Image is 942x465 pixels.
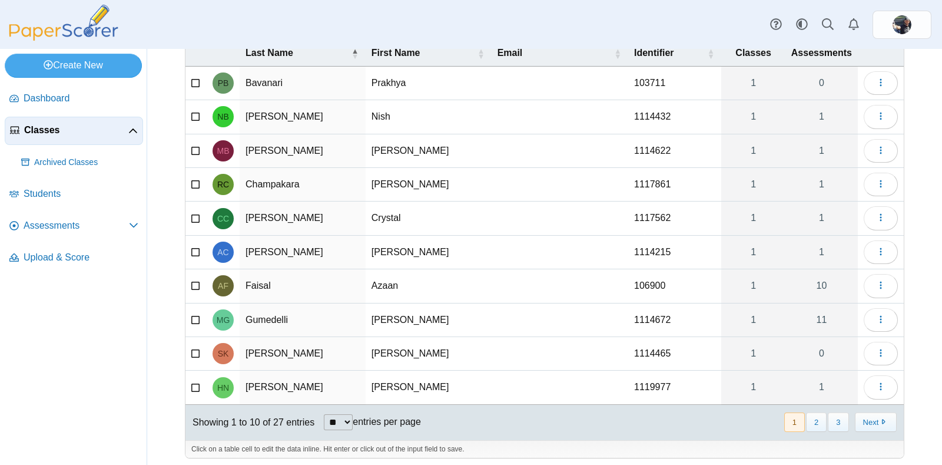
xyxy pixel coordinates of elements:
a: Create New [5,54,142,77]
a: Alerts [841,12,867,38]
td: 103711 [628,67,721,100]
a: 1 [721,168,785,201]
td: 1119977 [628,371,721,404]
span: Identifier [634,48,674,58]
span: Michael Braswell [217,147,230,155]
td: 106900 [628,269,721,303]
span: Last Name : Activate to invert sorting [351,41,359,65]
a: 1 [721,371,785,404]
a: ps.UbxoEbGB7O8jyuZL [873,11,931,39]
a: 1 [785,202,858,235]
span: Nish Brahmbhatt [217,113,228,121]
a: Classes [5,117,143,145]
td: [PERSON_NAME] [366,236,492,269]
a: 1 [785,371,858,404]
span: First Name : Activate to sort [477,41,485,65]
a: Students [5,180,143,209]
div: Showing 1 to 10 of 27 entries [185,405,314,440]
td: 1114622 [628,134,721,168]
img: PaperScorer [5,5,122,41]
label: entries per page [353,417,421,427]
a: 1 [785,168,858,201]
span: Students [24,187,138,200]
td: 1114672 [628,304,721,337]
img: ps.UbxoEbGB7O8jyuZL [893,15,911,34]
a: 1 [721,202,785,235]
span: Assessments [24,219,129,232]
nav: pagination [783,413,897,432]
td: Faisal [240,269,366,303]
td: Prakhya [366,67,492,100]
a: Upload & Score [5,244,143,272]
td: 1114465 [628,337,721,371]
span: Email : Activate to sort [614,41,621,65]
a: 1 [721,236,785,269]
a: 1 [721,100,785,133]
a: 1 [721,337,785,370]
td: 1114432 [628,100,721,134]
span: Anthony Ciminelli [217,248,228,256]
span: First Name [372,48,420,58]
td: Bavanari [240,67,366,100]
td: [PERSON_NAME] [240,100,366,134]
span: Rohan Champakara [217,180,229,189]
span: Archived Classes [34,157,138,169]
a: Assessments [5,212,143,240]
span: Crystal Chen [217,215,229,223]
td: 1114215 [628,236,721,269]
span: Upload & Score [24,251,138,264]
td: [PERSON_NAME] [240,134,366,168]
button: 1 [784,413,805,432]
td: Crystal [366,202,492,235]
a: Archived Classes [16,149,143,177]
span: Harshith Nemani [217,384,229,392]
span: Prakhya Bavanari [218,79,229,87]
button: Next [855,413,897,432]
a: 1 [721,304,785,337]
td: [PERSON_NAME] [240,236,366,269]
span: Max Newill [893,15,911,34]
td: [PERSON_NAME] [366,134,492,168]
a: 1 [721,67,785,100]
a: PaperScorer [5,32,122,42]
span: Last Name [246,48,293,58]
a: 0 [785,67,858,100]
td: [PERSON_NAME] [366,337,492,371]
a: 10 [785,269,858,302]
span: Manas Gumedelli [217,316,230,324]
span: Email [497,48,523,58]
td: [PERSON_NAME] [240,337,366,371]
span: Classes [24,124,128,137]
td: Azaan [366,269,492,303]
span: Assessments [791,48,852,58]
span: Classes [735,48,771,58]
td: [PERSON_NAME] [366,371,492,404]
a: 11 [785,304,858,337]
td: Nish [366,100,492,134]
td: 1117562 [628,202,721,235]
td: Champakara [240,168,366,202]
td: [PERSON_NAME] [366,168,492,202]
td: 1117861 [628,168,721,202]
a: 1 [785,100,858,133]
td: [PERSON_NAME] [366,304,492,337]
span: Dashboard [24,92,138,105]
div: Click on a table cell to edit the data inline. Hit enter or click out of the input field to save. [185,440,904,458]
a: 0 [785,337,858,370]
a: 1 [785,236,858,269]
button: 3 [828,413,848,432]
td: Gumedelli [240,304,366,337]
span: Shaan Kareer [218,349,229,358]
a: Dashboard [5,85,143,113]
span: Azaan Faisal [218,282,228,290]
a: 1 [721,134,785,167]
td: [PERSON_NAME] [240,202,366,235]
td: [PERSON_NAME] [240,371,366,404]
a: 1 [785,134,858,167]
span: Identifier : Activate to sort [707,41,714,65]
button: 2 [806,413,827,432]
a: 1 [721,269,785,302]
